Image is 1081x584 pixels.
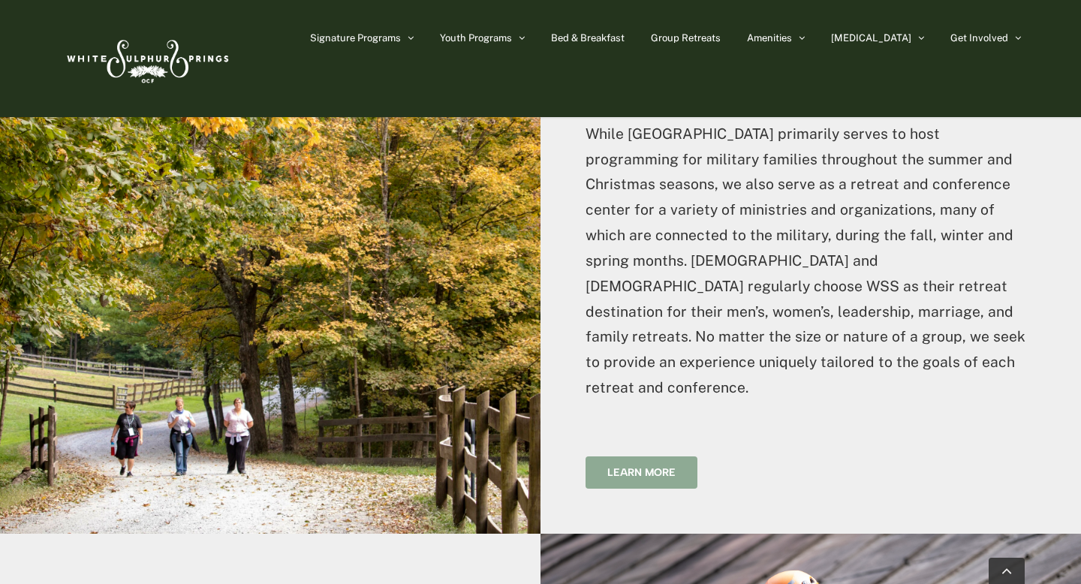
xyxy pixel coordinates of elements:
[747,33,792,43] span: Amenities
[651,33,721,43] span: Group Retreats
[551,33,625,43] span: Bed & Breakfast
[586,456,697,489] a: Learn more
[60,23,233,94] img: White Sulphur Springs Logo
[950,33,1008,43] span: Get Involved
[831,33,911,43] span: [MEDICAL_DATA]
[586,122,1036,401] p: While [GEOGRAPHIC_DATA] primarily serves to host programming for military families throughout the...
[440,33,512,43] span: Youth Programs
[607,466,676,479] span: Learn more
[310,33,401,43] span: Signature Programs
